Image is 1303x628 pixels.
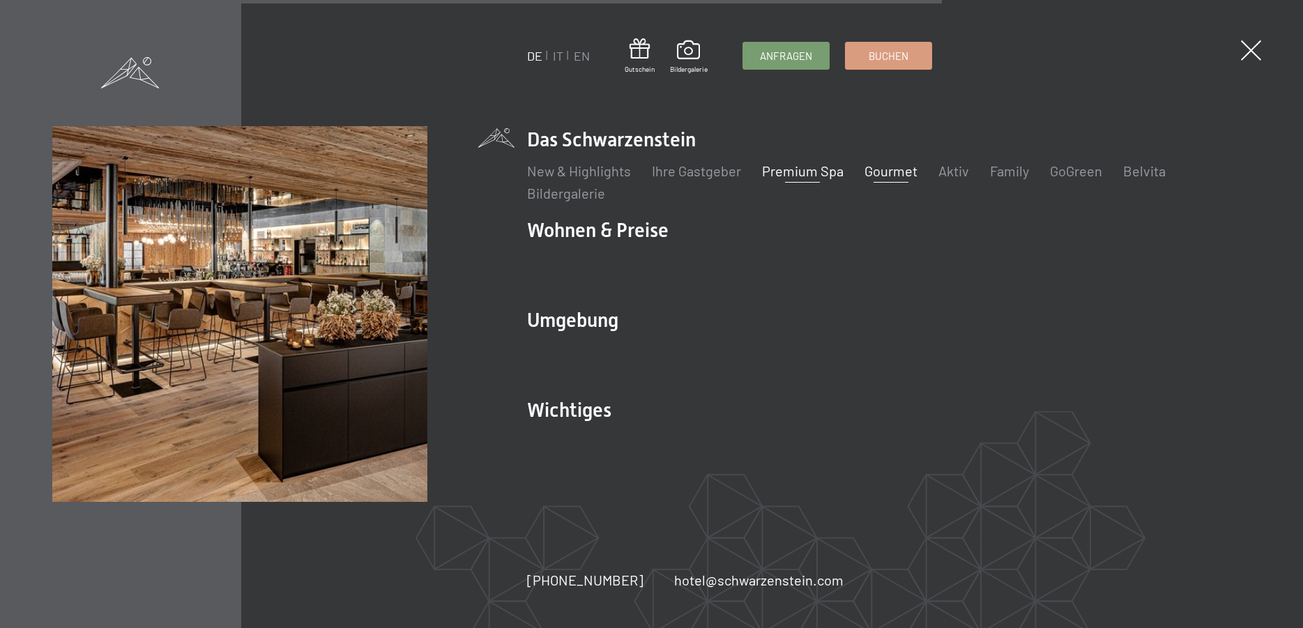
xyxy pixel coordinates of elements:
a: Belvita [1123,162,1166,179]
a: Bildergalerie [527,185,605,201]
a: DE [527,48,542,63]
span: Bildergalerie [670,64,708,74]
span: Anfragen [760,49,812,63]
a: Buchen [846,43,931,69]
a: Aktiv [938,162,969,179]
span: Buchen [869,49,908,63]
a: hotel@schwarzenstein.com [674,570,844,590]
span: Gutschein [625,64,655,74]
a: Family [990,162,1029,179]
a: [PHONE_NUMBER] [527,570,643,590]
a: Anfragen [743,43,829,69]
a: Gourmet [864,162,917,179]
a: IT [553,48,563,63]
a: Premium Spa [762,162,844,179]
a: EN [574,48,590,63]
a: Bildergalerie [670,40,708,74]
a: Gutschein [625,38,655,74]
a: Ihre Gastgeber [652,162,741,179]
a: GoGreen [1050,162,1102,179]
span: [PHONE_NUMBER] [527,572,643,588]
a: New & Highlights [527,162,631,179]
